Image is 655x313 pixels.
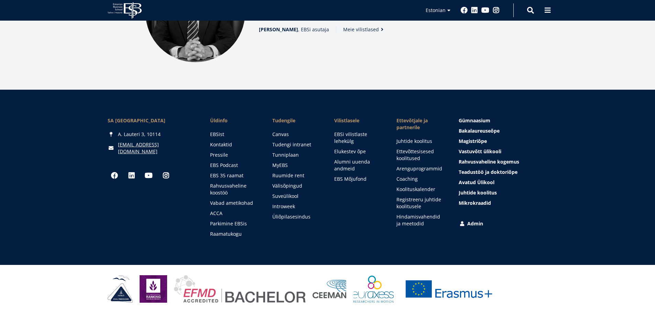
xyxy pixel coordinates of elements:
span: Vilistlasele [334,117,383,124]
a: Youtube [142,169,156,182]
a: EBS Mõjufond [334,176,383,182]
span: Magistriõpe [459,138,487,144]
img: Eduniversal [140,275,167,303]
a: EBS 35 raamat [210,172,259,179]
a: Ruumide rent [272,172,321,179]
a: Alumni uuenda andmeid [334,158,383,172]
a: [EMAIL_ADDRESS][DOMAIN_NAME] [118,141,196,155]
a: Tunniplaan [272,152,321,158]
a: Elukestev õpe [334,148,383,155]
a: Instagram [159,169,173,182]
a: Üliõpilasesindus [272,213,321,220]
a: MyEBS [272,162,321,169]
img: HAKA [108,275,133,303]
a: Introweek [272,203,321,210]
a: EBS Podcast [210,162,259,169]
span: , EBSi asutaja [259,26,329,33]
a: Meie vilistlased [343,26,386,33]
img: EFMD [174,275,306,303]
a: EBSist [210,131,259,138]
a: Tudengi intranet [272,141,321,148]
a: Youtube [481,7,489,14]
a: Admin [459,220,547,227]
a: Avatud Ülikool [459,179,547,186]
a: EBSi vilistlaste lehekülg [334,131,383,145]
a: Välisõpingud [272,182,321,189]
span: Rahvusvaheline kogemus [459,158,519,165]
span: Vastuvõtt ülikooli [459,148,501,155]
a: Juhtide koolitus [396,138,445,145]
div: A. Lauteri 3, 10114 [108,131,196,138]
span: Üldinfo [210,117,259,124]
a: Gümnaasium [459,117,547,124]
a: Arenguprogrammid [396,165,445,172]
a: Teadustöö ja doktoriõpe [459,169,547,176]
a: Facebook [108,169,121,182]
a: Suveülikool [272,193,321,200]
a: Parkimine EBSis [210,220,259,227]
a: Registreeru juhtide koolitusele [396,196,445,210]
a: Vabad ametikohad [210,200,259,206]
strong: [PERSON_NAME] [259,26,298,33]
span: Gümnaasium [459,117,490,124]
a: Rahvusvaheline koostöö [210,182,259,196]
a: Rahvusvaheline kogemus [459,158,547,165]
a: Canvas [272,131,321,138]
span: Teadustöö ja doktoriõpe [459,169,517,175]
a: Raamatukogu [210,231,259,237]
div: SA [GEOGRAPHIC_DATA] [108,117,196,124]
a: Vastuvõtt ülikooli [459,148,547,155]
a: Linkedin [471,7,478,14]
a: Coaching [396,176,445,182]
a: Linkedin [125,169,139,182]
span: Mikrokraadid [459,200,491,206]
a: ACCA [210,210,259,217]
img: Ceeman [313,280,347,299]
span: Ettevõtjale ja partnerile [396,117,445,131]
a: Bakalaureuseõpe [459,127,547,134]
img: Erasmus+ [401,275,497,303]
span: Juhtide koolitus [459,189,497,196]
img: EURAXESS [353,275,394,303]
a: Koolituskalender [396,186,445,193]
a: Ettevõttesisesed koolitused [396,148,445,162]
span: Avatud Ülikool [459,179,494,186]
span: Bakalaureuseõpe [459,127,500,134]
a: Magistriõpe [459,138,547,145]
a: Mikrokraadid [459,200,547,206]
a: Hindamisvahendid ja meetodid [396,213,445,227]
a: Erasmus + [401,275,497,303]
a: Tudengile [272,117,321,124]
a: Kontaktid [210,141,259,148]
a: Facebook [461,7,468,14]
a: Pressile [210,152,259,158]
a: Instagram [493,7,500,14]
a: Juhtide koolitus [459,189,547,196]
